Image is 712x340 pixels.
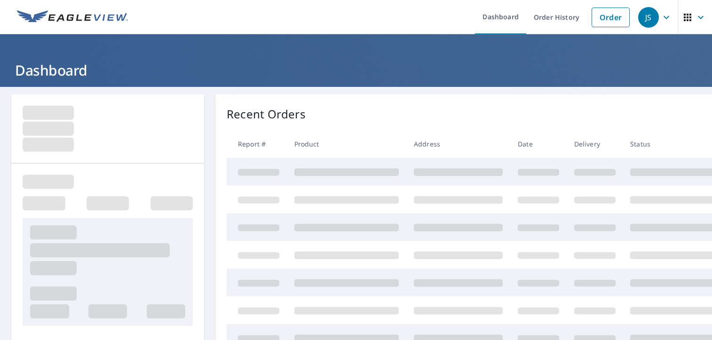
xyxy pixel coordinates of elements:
[227,130,287,158] th: Report #
[510,130,567,158] th: Date
[567,130,623,158] th: Delivery
[406,130,510,158] th: Address
[638,7,659,28] div: JS
[592,8,630,27] a: Order
[11,61,701,80] h1: Dashboard
[227,106,306,123] p: Recent Orders
[17,10,128,24] img: EV Logo
[287,130,406,158] th: Product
